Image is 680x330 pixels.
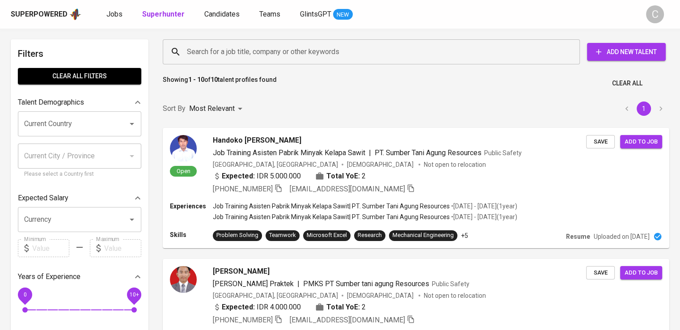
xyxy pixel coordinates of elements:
p: +5 [461,231,468,240]
span: Teams [259,10,280,18]
span: GlintsGPT [300,10,331,18]
img: app logo [69,8,81,21]
p: Expected Salary [18,193,68,203]
b: 10 [211,76,218,83]
span: | [369,148,371,158]
h6: Filters [18,47,141,61]
b: Superhunter [142,10,185,18]
div: Most Relevant [189,101,245,117]
b: Expected: [222,302,255,313]
span: Public Safety [484,149,522,157]
button: Open [126,118,138,130]
span: [EMAIL_ADDRESS][DOMAIN_NAME] [290,185,405,193]
div: Teamwork [269,231,296,240]
span: [PERSON_NAME] [213,266,270,277]
span: [DEMOGRAPHIC_DATA] [347,291,415,300]
b: 1 - 10 [188,76,204,83]
p: Not open to relocation [424,291,486,300]
div: Research [358,231,382,240]
b: Total YoE: [326,302,360,313]
span: [DEMOGRAPHIC_DATA] [347,160,415,169]
a: Teams [259,9,282,20]
img: 1d964431c8bc87597ec6a2940b8ee8df.jpg [170,135,197,162]
b: Expected: [222,171,255,182]
span: Add to job [625,268,658,278]
a: OpenHandoko [PERSON_NAME]Job Training Asisten Pabrik Minyak Kelapa Sawit|PT. Sumber Tani Agung Re... [163,128,669,248]
button: Save [586,266,615,280]
span: Add New Talent [594,47,659,58]
div: Talent Demographics [18,93,141,111]
span: Public Safety [432,280,469,288]
div: [GEOGRAPHIC_DATA], [GEOGRAPHIC_DATA] [213,160,338,169]
button: Clear All filters [18,68,141,85]
div: Microsoft Excel [307,231,347,240]
p: Resume [566,232,590,241]
div: [GEOGRAPHIC_DATA], [GEOGRAPHIC_DATA] [213,291,338,300]
button: Open [126,213,138,226]
p: Uploaded on [DATE] [594,232,650,241]
span: Jobs [106,10,122,18]
span: PMKS PT Sumber tani agung Resources [303,279,429,288]
p: Job Training Asisten Pabrik Minyak Kelapa Sawit | PT. Sumber Tani Agung Resources [213,202,450,211]
span: Add to job [625,137,658,147]
p: Experiences [170,202,213,211]
span: Job Training Asisten Pabrik Minyak Kelapa Sawit [213,148,365,157]
span: Clear All filters [25,71,134,82]
p: Years of Experience [18,271,80,282]
span: Open [173,167,194,175]
span: [PHONE_NUMBER] [213,316,273,324]
p: Sort By [163,103,186,114]
div: Mechanical Engineering [393,231,454,240]
button: Add to job [620,266,662,280]
div: IDR 5.000.000 [213,171,301,182]
button: Save [586,135,615,149]
div: Superpowered [11,9,68,20]
p: Skills [170,230,213,239]
a: Jobs [106,9,124,20]
span: PT. Sumber Tani Agung Resources [375,148,481,157]
a: Superhunter [142,9,186,20]
span: 2 [362,171,366,182]
span: Save [591,268,610,278]
p: • [DATE] - [DATE] ( 1 year ) [450,202,517,211]
div: C [646,5,664,23]
div: Problem Solving [216,231,258,240]
p: Showing of talent profiles found [163,75,277,92]
span: NEW [333,10,353,19]
input: Value [32,239,69,257]
div: IDR 4.000.000 [213,302,301,313]
p: • [DATE] - [DATE] ( 1 year ) [450,212,517,221]
span: Candidates [204,10,240,18]
a: Candidates [204,9,241,20]
span: 2 [362,302,366,313]
span: Handoko [PERSON_NAME] [213,135,301,146]
a: Superpoweredapp logo [11,8,81,21]
nav: pagination navigation [618,102,669,116]
p: Talent Demographics [18,97,84,108]
p: Most Relevant [189,103,235,114]
span: Clear All [612,78,642,89]
span: [PHONE_NUMBER] [213,185,273,193]
p: Job Training Asisten Pabrik Minyak Kelapa Sawit | PT. Sumber Tani Agung Resources [213,212,450,221]
span: | [297,279,300,289]
span: 0 [23,292,26,298]
img: bfcee7434d33a07724063597138ef921.jpg [170,266,197,293]
button: Add New Talent [587,43,666,61]
b: Total YoE: [326,171,360,182]
div: Expected Salary [18,189,141,207]
a: GlintsGPT NEW [300,9,353,20]
button: page 1 [637,102,651,116]
input: Value [104,239,141,257]
span: 10+ [129,292,139,298]
p: Not open to relocation [424,160,486,169]
button: Clear All [608,75,646,92]
span: [PERSON_NAME] Praktek [213,279,294,288]
button: Add to job [620,135,662,149]
div: Years of Experience [18,268,141,286]
span: Save [591,137,610,147]
p: Please select a Country first [24,170,135,179]
span: [EMAIL_ADDRESS][DOMAIN_NAME] [290,316,405,324]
